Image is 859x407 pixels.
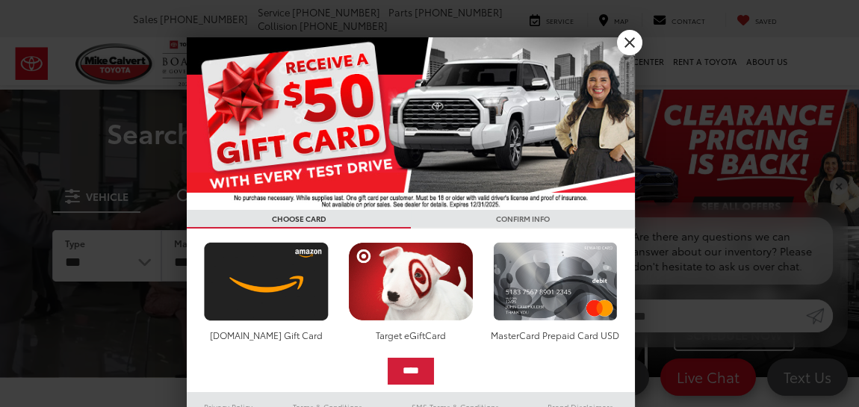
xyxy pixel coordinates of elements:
[200,329,332,341] div: [DOMAIN_NAME] Gift Card
[344,242,477,321] img: targetcard.png
[187,37,635,210] img: 55838_top_625864.jpg
[411,210,635,229] h3: CONFIRM INFO
[187,210,411,229] h3: CHOOSE CARD
[200,242,332,321] img: amazoncard.png
[489,329,621,341] div: MasterCard Prepaid Card USD
[489,242,621,321] img: mastercard.png
[344,329,477,341] div: Target eGiftCard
